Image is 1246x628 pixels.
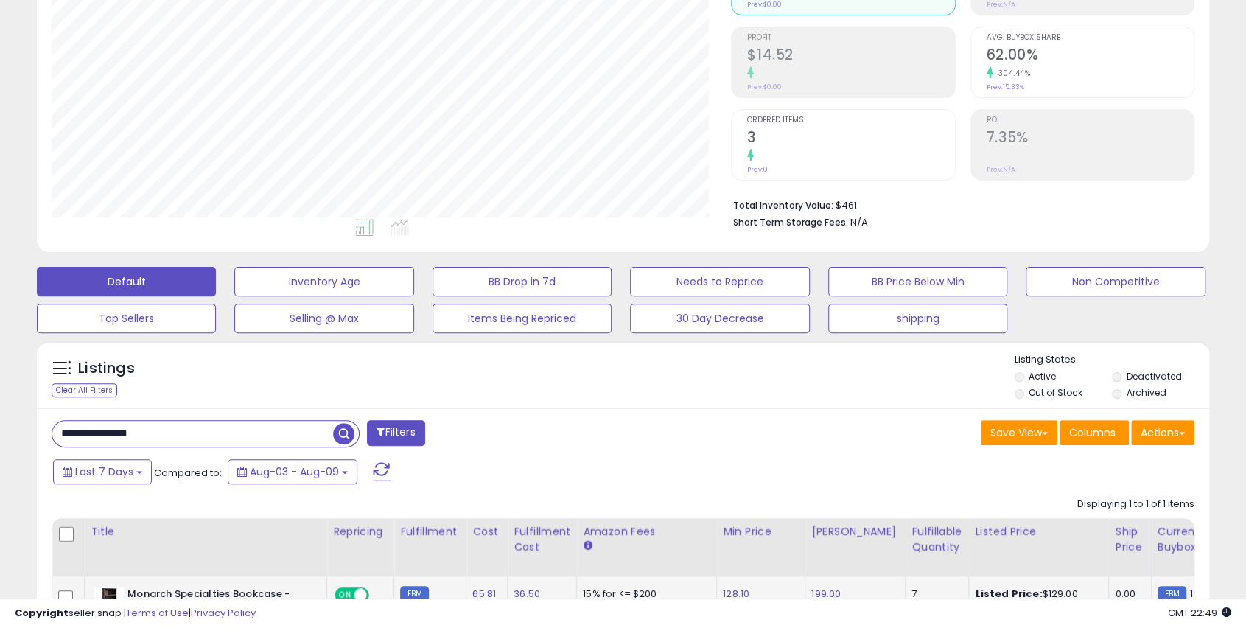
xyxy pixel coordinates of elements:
[828,267,1007,296] button: BB Price Below Min
[228,459,357,484] button: Aug-03 - Aug-09
[583,540,592,553] small: Amazon Fees.
[747,129,954,149] h2: 3
[733,216,848,228] b: Short Term Storage Fees:
[514,524,570,555] div: Fulfillment Cost
[1127,386,1166,399] label: Archived
[630,267,809,296] button: Needs to Reprice
[747,46,954,66] h2: $14.52
[433,267,612,296] button: BB Drop in 7d
[37,267,216,296] button: Default
[191,606,256,620] a: Privacy Policy
[234,267,413,296] button: Inventory Age
[975,524,1102,540] div: Listed Price
[1127,370,1182,383] label: Deactivated
[52,383,117,397] div: Clear All Filters
[811,524,899,540] div: [PERSON_NAME]
[733,199,833,212] b: Total Inventory Value:
[1060,420,1129,445] button: Columns
[747,165,768,174] small: Prev: 0
[75,464,133,479] span: Last 7 Days
[1015,353,1209,367] p: Listing States:
[987,129,1194,149] h2: 7.35%
[987,116,1194,125] span: ROI
[850,215,868,229] span: N/A
[993,68,1031,79] small: 304.44%
[126,606,189,620] a: Terms of Use
[1026,267,1205,296] button: Non Competitive
[472,524,501,540] div: Cost
[723,524,799,540] div: Min Price
[37,304,216,333] button: Top Sellers
[53,459,152,484] button: Last 7 Days
[15,607,256,621] div: seller snap | |
[630,304,809,333] button: 30 Day Decrease
[433,304,612,333] button: Items Being Repriced
[1069,425,1116,440] span: Columns
[987,46,1194,66] h2: 62.00%
[747,34,954,42] span: Profit
[747,83,782,91] small: Prev: $0.00
[1131,420,1194,445] button: Actions
[1168,606,1231,620] span: 2025-08-17 22:49 GMT
[1029,370,1056,383] label: Active
[154,466,222,480] span: Compared to:
[333,524,388,540] div: Repricing
[400,524,460,540] div: Fulfillment
[733,195,1183,213] li: $461
[367,420,424,446] button: Filters
[981,420,1057,445] button: Save View
[1077,498,1194,512] div: Displaying 1 to 1 of 1 items
[91,524,321,540] div: Title
[987,83,1024,91] small: Prev: 15.33%
[1115,524,1144,555] div: Ship Price
[747,116,954,125] span: Ordered Items
[911,524,962,555] div: Fulfillable Quantity
[1029,386,1082,399] label: Out of Stock
[583,524,710,540] div: Amazon Fees
[828,304,1007,333] button: shipping
[15,606,69,620] strong: Copyright
[78,358,135,379] h5: Listings
[234,304,413,333] button: Selling @ Max
[1158,524,1233,555] div: Current Buybox Price
[250,464,339,479] span: Aug-03 - Aug-09
[987,165,1015,174] small: Prev: N/A
[987,34,1194,42] span: Avg. Buybox Share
